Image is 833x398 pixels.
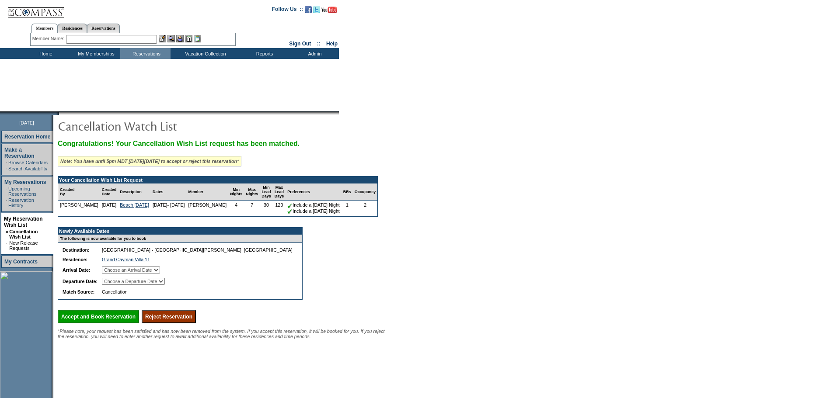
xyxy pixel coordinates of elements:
td: · [6,186,7,197]
td: BRs [342,183,353,201]
a: Reservations [87,24,120,33]
a: My Reservation Wish List [4,216,43,228]
td: Newly Available Dates [58,228,297,235]
a: Cancellation Wish List [9,229,38,239]
td: My Memberships [70,48,120,59]
img: Become our fan on Facebook [305,6,312,13]
td: [DATE] [100,201,119,216]
a: Beach [DATE] [120,202,149,208]
td: 1 [342,201,353,216]
div: Member Name: [32,35,66,42]
td: 4 [228,201,244,216]
a: Members [31,24,58,33]
a: Become our fan on Facebook [305,9,312,14]
img: View [167,35,175,42]
td: [PERSON_NAME] [58,201,100,216]
td: The following is now available for you to book [58,235,297,243]
b: » [6,229,8,234]
img: chkSmaller.gif [287,203,293,208]
a: Reservation History [8,197,34,208]
td: Max Nights [244,183,260,201]
img: Follow us on Twitter [313,6,320,13]
td: Vacation Collection [171,48,238,59]
i: Note: You have until 5pm MDT [DATE][DATE] to accept or reject this reservation* [60,159,239,164]
a: Upcoming Reservations [8,186,36,197]
a: My Contracts [4,259,38,265]
b: Destination: [63,247,90,253]
td: · [6,160,7,165]
b: Departure Date: [63,279,98,284]
a: Subscribe to our YouTube Channel [321,9,337,14]
td: Your Cancellation Wish List Request [58,177,377,183]
input: Reject Reservation [142,310,196,323]
span: :: [317,41,321,47]
img: b_calculator.gif [194,35,201,42]
span: Congratulations! Your Cancellation Wish List request has been matched. [58,140,300,147]
img: chkSmaller.gif [287,209,293,214]
span: *Please note, your request has been satisfied and has now been removed from the system. If you ac... [58,329,385,339]
td: Admin [289,48,339,59]
td: · [6,197,7,208]
img: pgTtlCancellationNotification.gif [58,117,233,135]
img: promoShadowLeftCorner.gif [56,111,59,115]
a: My Reservations [4,179,46,185]
a: Follow us on Twitter [313,9,320,14]
td: Dates [151,183,187,201]
img: Subscribe to our YouTube Channel [321,7,337,13]
td: Created By [58,183,100,201]
span: [DATE] [19,120,34,125]
td: Member [187,183,229,201]
td: [DATE]- [DATE] [151,201,187,216]
td: [PERSON_NAME] [187,201,229,216]
td: Include a [DATE] Night Include a [DATE] Night [286,201,342,216]
a: Make a Reservation [4,147,35,159]
td: Reports [238,48,289,59]
td: Occupancy [353,183,378,201]
td: Min Lead Days [260,183,273,201]
b: Arrival Date: [63,267,90,273]
input: Accept and Book Reservation [58,310,139,323]
td: Created Date [100,183,119,201]
a: Sign Out [289,41,311,47]
td: · [6,166,7,171]
td: Preferences [286,183,342,201]
b: Residence: [63,257,87,262]
td: · [6,240,8,251]
td: 7 [244,201,260,216]
td: Follow Us :: [272,5,303,16]
img: blank.gif [59,111,60,115]
td: Min Nights [228,183,244,201]
a: Reservation Home [4,134,50,140]
a: Grand Cayman Villa 11 [102,257,150,262]
td: 2 [353,201,378,216]
td: [GEOGRAPHIC_DATA] - [GEOGRAPHIC_DATA][PERSON_NAME], [GEOGRAPHIC_DATA] [100,246,294,254]
td: Reservations [120,48,171,59]
a: Search Availability [8,166,47,171]
td: Home [20,48,70,59]
td: 30 [260,201,273,216]
a: Help [326,41,338,47]
a: New Release Requests [9,240,38,251]
td: 120 [273,201,286,216]
img: Impersonate [176,35,184,42]
td: Description [118,183,151,201]
td: Max Lead Days [273,183,286,201]
a: Residences [58,24,87,33]
b: Match Source: [63,289,94,294]
a: Browse Calendars [8,160,48,165]
img: b_edit.gif [159,35,166,42]
td: Cancellation [100,287,294,296]
img: Reservations [185,35,192,42]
